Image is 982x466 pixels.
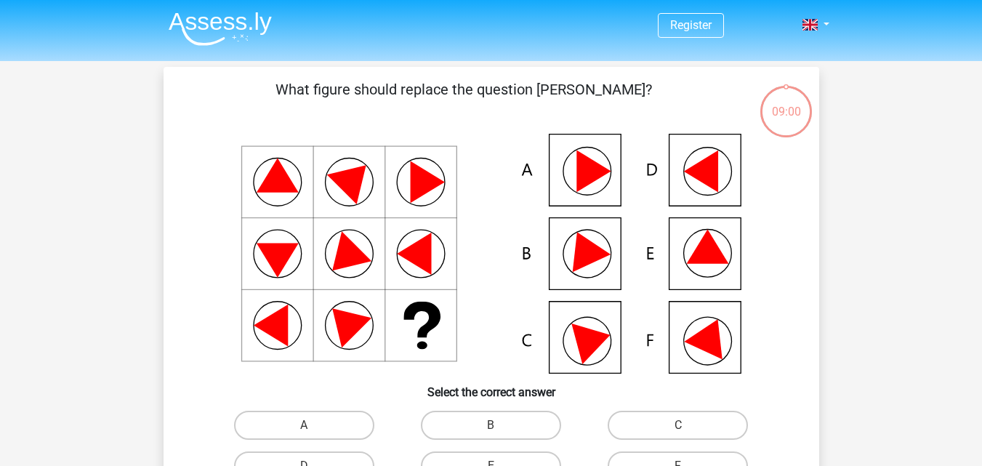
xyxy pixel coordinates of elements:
[187,79,741,122] p: What figure should replace the question [PERSON_NAME]?
[421,411,561,440] label: B
[759,84,813,121] div: 09:00
[608,411,748,440] label: C
[187,374,796,399] h6: Select the correct answer
[670,18,712,32] a: Register
[234,411,374,440] label: A
[169,12,272,46] img: Assessly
